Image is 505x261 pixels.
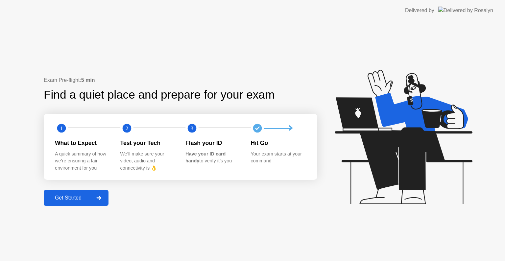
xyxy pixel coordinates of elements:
b: 5 min [81,77,95,83]
text: 3 [191,125,193,131]
div: Flash your ID [185,139,240,147]
text: 2 [125,125,128,131]
b: Have your ID card handy [185,151,226,164]
div: to verify it’s you [185,151,240,165]
img: Delivered by Rosalyn [438,7,493,14]
div: Test your Tech [120,139,175,147]
div: What to Expect [55,139,110,147]
div: Exam Pre-flight: [44,76,317,84]
div: Get Started [46,195,91,201]
div: We’ll make sure your video, audio and connectivity is 👌 [120,151,175,172]
div: Your exam starts at your command [251,151,306,165]
div: A quick summary of how we’re ensuring a fair environment for you [55,151,110,172]
button: Get Started [44,190,108,206]
div: Hit Go [251,139,306,147]
div: Find a quiet place and prepare for your exam [44,86,276,104]
div: Delivered by [405,7,434,14]
text: 1 [60,125,63,131]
